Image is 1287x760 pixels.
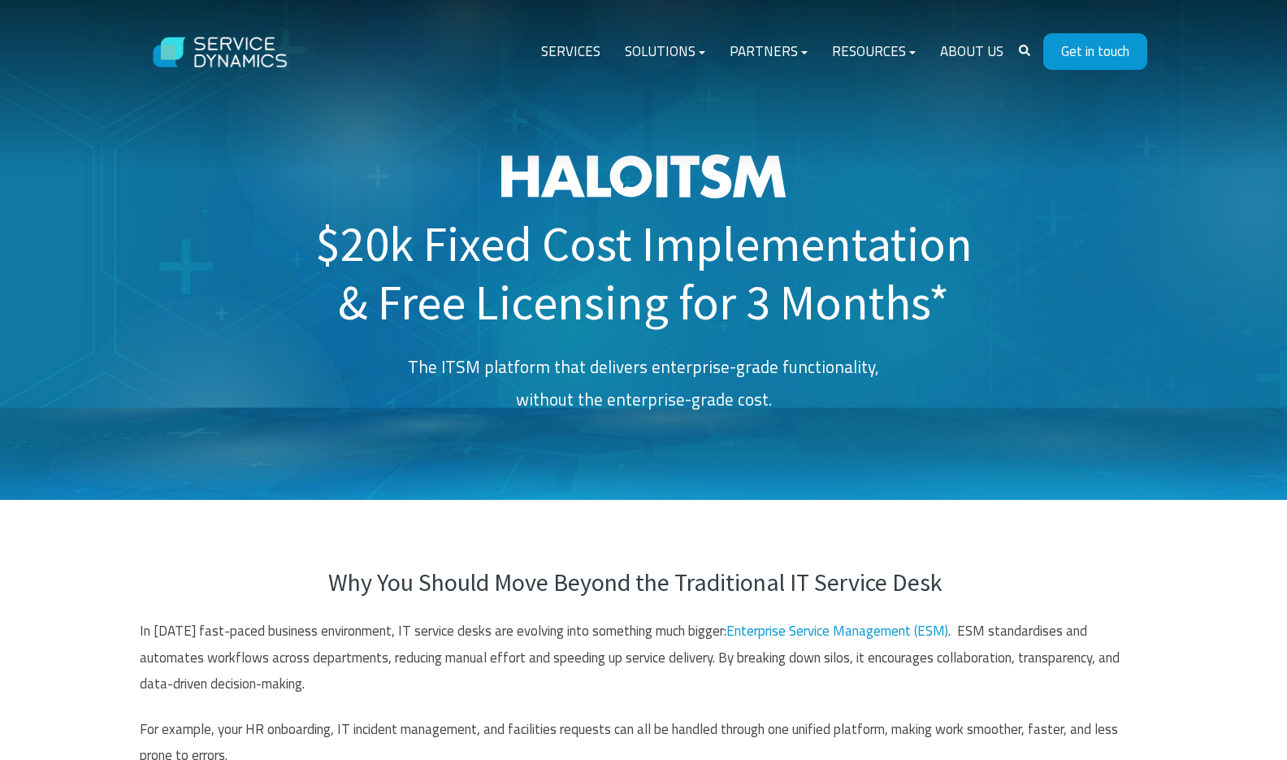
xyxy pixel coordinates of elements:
[717,33,820,72] a: Partners
[501,154,786,198] img: HaloITSM_Full
[315,154,973,332] h1: $20k Fixed Cost Implementation & Free Licensing for 3 Months*
[529,33,613,72] a: Services
[529,33,1016,72] div: Navigation Menu
[613,33,717,72] a: Solutions
[928,33,1016,72] a: About Us
[315,351,973,416] p: The ITSM platform that delivers enterprise-grade functionality, without the enterprise-grade cost.
[328,567,942,597] span: Why You Should Move Beyond the Traditional IT Service Desk
[140,21,302,84] img: Service Dynamics Logo - White
[820,33,928,72] a: Resources
[726,620,948,641] a: Enterprise Service Management (ESM)
[140,618,1131,697] p: In [DATE] fast-paced business environment, IT service desks are evolving into something much bigg...
[1043,33,1147,70] a: Get in touch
